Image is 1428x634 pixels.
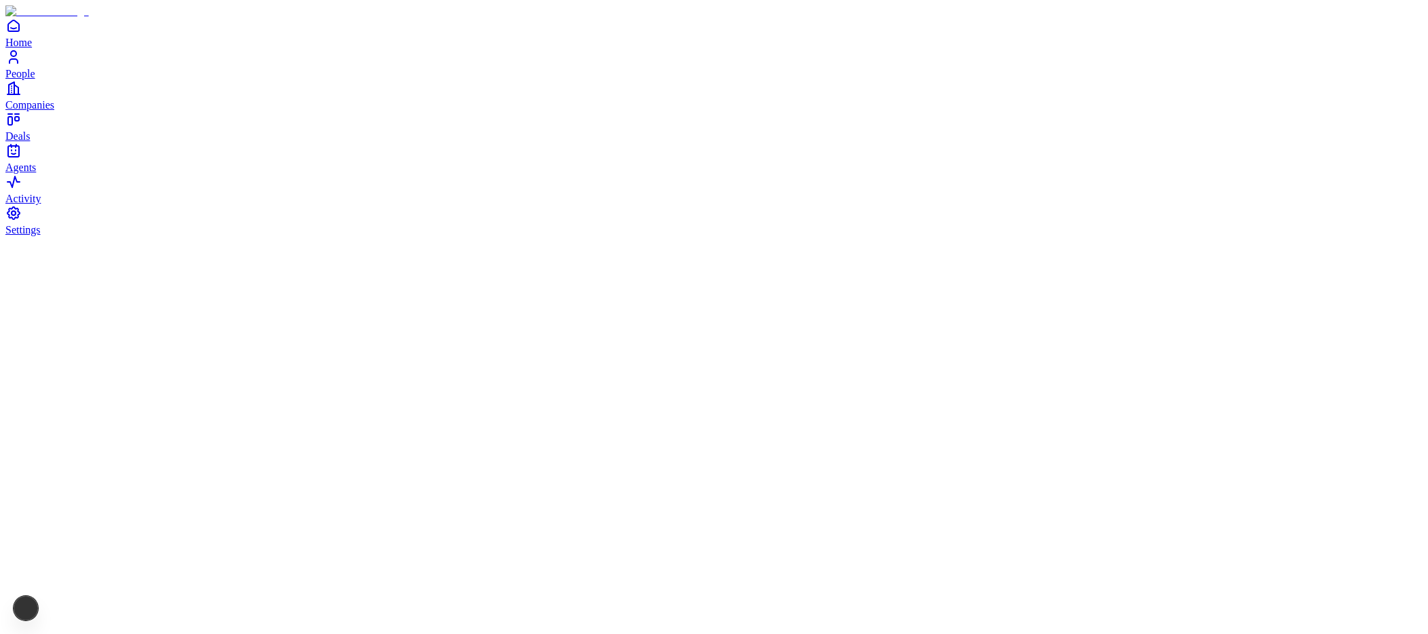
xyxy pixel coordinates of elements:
a: Activity [5,174,1423,204]
span: People [5,68,35,79]
img: Item Brain Logo [5,5,89,18]
span: Home [5,37,32,48]
a: Settings [5,205,1423,236]
span: Companies [5,99,54,111]
span: Deals [5,130,30,142]
span: Agents [5,162,36,173]
a: Companies [5,80,1423,111]
a: Agents [5,143,1423,173]
a: Deals [5,111,1423,142]
a: People [5,49,1423,79]
span: Activity [5,193,41,204]
a: Home [5,18,1423,48]
span: Settings [5,224,41,236]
